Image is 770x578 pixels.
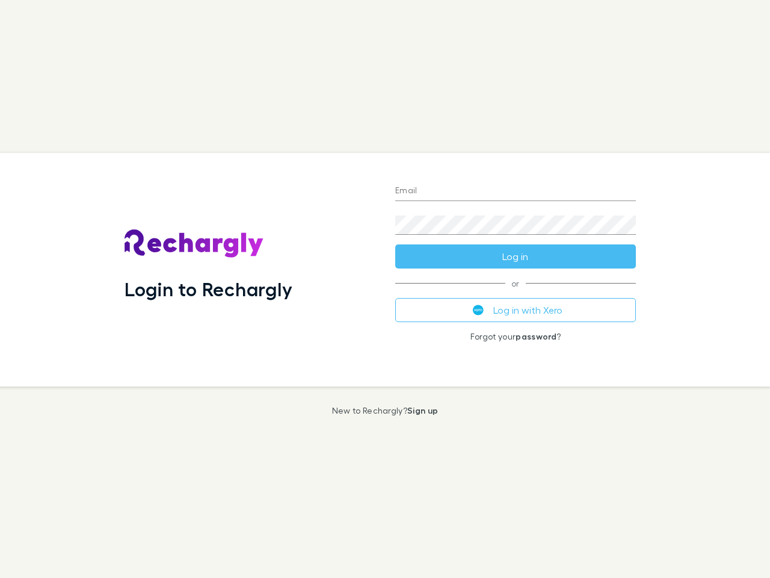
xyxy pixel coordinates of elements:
img: Rechargly's Logo [125,229,264,258]
p: New to Rechargly? [332,406,439,415]
p: Forgot your ? [395,332,636,341]
a: password [516,331,556,341]
a: Sign up [407,405,438,415]
button: Log in with Xero [395,298,636,322]
button: Log in [395,244,636,269]
img: Xero's logo [473,305,484,315]
h1: Login to Rechargly [125,278,292,300]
